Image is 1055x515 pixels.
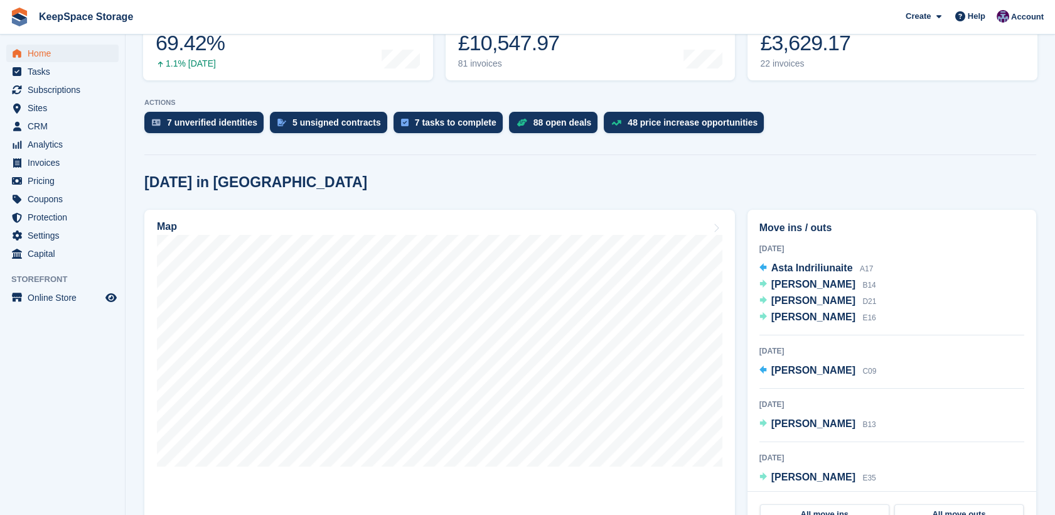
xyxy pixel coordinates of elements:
[759,345,1024,357] div: [DATE]
[760,30,850,56] div: £3,629.17
[28,209,103,226] span: Protection
[1011,11,1044,23] span: Account
[446,1,736,80] a: Month-to-date sales £10,547.97 81 invoices
[759,293,877,310] a: [PERSON_NAME] D21
[517,118,527,127] img: deal-1b604bf984904fb50ccaf53a9ad4b4a5d6e5aea283cecdc64d6e3604feb123c2.svg
[458,58,560,69] div: 81 invoices
[747,1,1037,80] a: Awaiting payment £3,629.17 22 invoices
[28,172,103,190] span: Pricing
[28,136,103,153] span: Analytics
[860,264,873,273] span: A17
[759,363,877,379] a: [PERSON_NAME] C09
[28,45,103,62] span: Home
[759,399,1024,410] div: [DATE]
[862,474,876,482] span: E35
[152,119,161,126] img: verify_identity-adf6edd0f0f0b5bbfe63781bf79b02c33cf7c696d77639b501bdc392416b5a36.svg
[415,117,496,127] div: 7 tasks to complete
[144,174,367,191] h2: [DATE] in [GEOGRAPHIC_DATA]
[6,245,119,263] a: menu
[6,227,119,244] a: menu
[509,112,604,139] a: 88 open deals
[862,420,876,429] span: B13
[771,312,855,322] span: [PERSON_NAME]
[401,119,409,126] img: task-75834270c22a3079a89374b754ae025e5fb1db73e45f91037f5363f120a921f8.svg
[533,117,592,127] div: 88 open deals
[6,63,119,80] a: menu
[771,279,855,290] span: [PERSON_NAME]
[28,154,103,171] span: Invoices
[611,120,621,126] img: price_increase_opportunities-93ffe204e8149a01c8c9dc8f82e8f89637d9d84a8eef4429ea346261dce0b2c0.svg
[6,190,119,208] a: menu
[771,263,853,273] span: Asta Indriliunaite
[144,112,270,139] a: 7 unverified identities
[771,295,855,306] span: [PERSON_NAME]
[28,227,103,244] span: Settings
[6,289,119,306] a: menu
[6,45,119,62] a: menu
[862,281,876,290] span: B14
[6,154,119,171] a: menu
[759,310,876,326] a: [PERSON_NAME] E16
[28,63,103,80] span: Tasks
[394,112,509,139] a: 7 tasks to complete
[6,136,119,153] a: menu
[28,81,103,99] span: Subscriptions
[771,365,855,376] span: [PERSON_NAME]
[604,112,770,139] a: 48 price increase opportunities
[28,99,103,117] span: Sites
[759,452,1024,463] div: [DATE]
[167,117,257,127] div: 7 unverified identities
[628,117,758,127] div: 48 price increase opportunities
[28,190,103,208] span: Coupons
[156,58,225,69] div: 1.1% [DATE]
[759,261,874,277] a: Asta Indriliunaite A17
[277,119,286,126] img: contract_signature_icon-13c848040528278c33f63329250d36e43548de30e8caae1d1a13099fd9432cc5.svg
[458,30,560,56] div: £10,547.97
[771,418,855,429] span: [PERSON_NAME]
[156,30,225,56] div: 69.42%
[270,112,394,139] a: 5 unsigned contracts
[10,8,29,26] img: stora-icon-8386f47178a22dfd0bd8f6a31ec36ba5ce8667c1dd55bd0f319d3a0aa187defe.svg
[759,470,876,486] a: [PERSON_NAME] E35
[143,1,433,80] a: Occupancy 69.42% 1.1% [DATE]
[759,243,1024,254] div: [DATE]
[292,117,381,127] div: 5 unsigned contracts
[28,289,103,306] span: Online Store
[28,117,103,135] span: CRM
[862,313,876,322] span: E16
[11,273,125,286] span: Storefront
[862,297,876,306] span: D21
[759,277,876,293] a: [PERSON_NAME] B14
[760,58,850,69] div: 22 invoices
[104,290,119,305] a: Preview store
[997,10,1009,23] img: Charlotte Jobling
[968,10,985,23] span: Help
[6,117,119,135] a: menu
[771,472,855,482] span: [PERSON_NAME]
[759,220,1024,236] h2: Move ins / outs
[6,172,119,190] a: menu
[6,209,119,226] a: menu
[862,367,876,376] span: C09
[157,221,177,232] h2: Map
[144,99,1036,107] p: ACTIONS
[28,245,103,263] span: Capital
[34,6,138,27] a: KeepSpace Storage
[759,416,876,433] a: [PERSON_NAME] B13
[906,10,931,23] span: Create
[6,81,119,99] a: menu
[6,99,119,117] a: menu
